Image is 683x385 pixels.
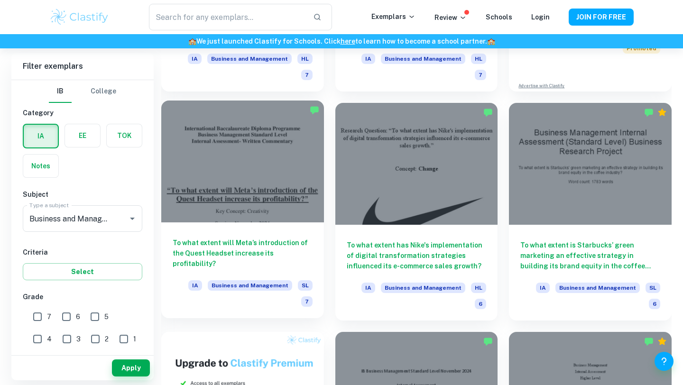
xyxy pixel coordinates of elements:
[133,334,136,344] span: 1
[207,54,292,64] span: Business and Management
[24,125,58,147] button: IA
[361,283,375,293] span: IA
[361,54,375,64] span: IA
[188,37,196,45] span: 🏫
[487,37,495,45] span: 🏫
[47,334,52,344] span: 4
[483,337,493,346] img: Marked
[520,240,660,271] h6: To what extent is Starbucks’ green marketing an effective strategy in building its brand equity i...
[29,201,69,209] label: Type a subject
[301,70,313,80] span: 7
[644,337,654,346] img: Marked
[149,4,305,30] input: Search for any exemplars...
[91,80,116,103] button: College
[188,54,202,64] span: IA
[434,12,467,23] p: Review
[335,103,498,321] a: To what extent has Nike's implementation of digital transformation strategies influenced its e-co...
[23,292,142,302] h6: Grade
[310,105,319,115] img: Marked
[112,359,150,376] button: Apply
[655,352,674,371] button: Help and Feedback
[49,8,110,27] img: Clastify logo
[569,9,634,26] button: JOIN FOR FREE
[471,283,486,293] span: HL
[2,36,681,46] h6: We just launched Clastify for Schools. Click to learn how to become a school partner.
[509,103,672,321] a: To what extent is Starbucks’ green marketing an effective strategy in building its brand equity i...
[173,238,313,269] h6: To what extent will Meta’s introduction of the Quest Headset increase its profitability?
[644,108,654,117] img: Marked
[105,334,109,344] span: 2
[49,80,116,103] div: Filter type choice
[298,280,313,291] span: SL
[371,11,415,22] p: Exemplars
[107,124,142,147] button: TOK
[11,53,154,80] h6: Filter exemplars
[381,54,465,64] span: Business and Management
[47,312,51,322] span: 7
[301,296,313,307] span: 7
[208,280,292,291] span: Business and Management
[341,37,355,45] a: here
[161,103,324,321] a: To what extent will Meta’s introduction of the Quest Headset increase its profitability?IABusines...
[23,189,142,200] h6: Subject
[486,13,512,21] a: Schools
[555,283,640,293] span: Business and Management
[649,299,660,309] span: 6
[297,54,313,64] span: HL
[646,283,660,293] span: SL
[347,240,487,271] h6: To what extent has Nike's implementation of digital transformation strategies influenced its e-co...
[381,283,465,293] span: Business and Management
[536,283,550,293] span: IA
[23,247,142,257] h6: Criteria
[188,280,202,291] span: IA
[475,299,486,309] span: 6
[76,334,81,344] span: 3
[49,80,72,103] button: IB
[23,108,142,118] h6: Category
[657,337,667,346] div: Premium
[76,312,80,322] span: 6
[23,155,58,177] button: Notes
[531,13,550,21] a: Login
[471,54,486,64] span: HL
[483,108,493,117] img: Marked
[65,124,100,147] button: EE
[126,212,139,225] button: Open
[518,82,564,89] a: Advertise with Clastify
[657,108,667,117] div: Premium
[104,312,109,322] span: 5
[475,70,486,80] span: 7
[23,263,142,280] button: Select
